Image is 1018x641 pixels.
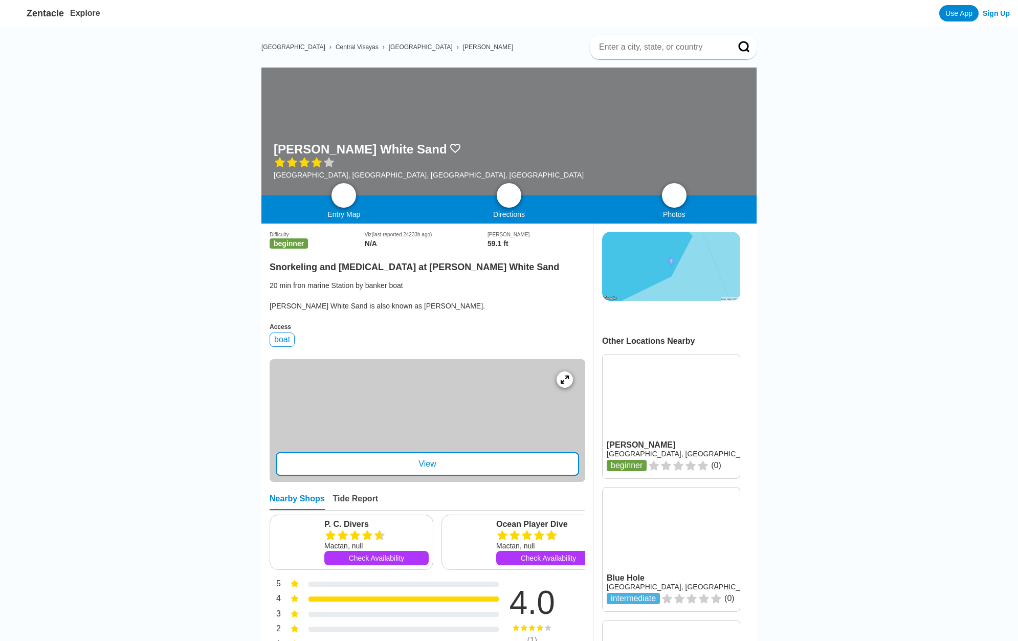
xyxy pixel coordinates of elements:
[602,337,757,346] div: Other Locations Nearby
[338,189,350,202] img: map
[324,541,429,551] div: Mactan, null
[274,519,320,565] img: P. C. Divers
[427,210,592,218] div: Directions
[503,189,515,202] img: directions
[270,333,295,347] div: boat
[270,623,281,636] div: 2
[270,494,325,510] div: Nearby Shops
[446,519,492,565] img: Ocean Player Dive
[324,519,429,529] a: P. C. Divers
[276,452,579,476] div: View
[463,43,514,51] a: [PERSON_NAME]
[274,142,447,157] h1: [PERSON_NAME] White Sand
[668,189,680,202] img: photos
[602,232,740,301] img: staticmap
[389,43,453,51] a: [GEOGRAPHIC_DATA]
[270,256,585,273] h2: Snorkeling and [MEDICAL_DATA] at [PERSON_NAME] White Sand
[270,280,585,311] div: 20 min fron marine Station by banker boat [PERSON_NAME] White Sand is also known as [PERSON_NAME].
[270,608,281,622] div: 3
[331,183,356,208] a: map
[494,586,570,619] div: 4.0
[27,8,64,19] span: Zentacle
[270,359,585,482] a: entry mapView
[496,519,601,529] a: Ocean Player Dive
[496,551,601,565] a: Check Availability
[70,9,100,17] a: Explore
[496,541,601,551] div: Mactan, null
[333,494,379,510] div: Tide Report
[591,210,757,218] div: Photos
[261,210,427,218] div: Entry Map
[336,43,379,51] a: Central Visayas
[939,5,979,21] a: Use App
[457,43,459,51] span: ›
[329,43,331,51] span: ›
[8,5,64,21] a: Zentacle logoZentacle
[270,578,281,591] div: 5
[8,5,25,21] img: Zentacle logo
[274,171,584,179] div: [GEOGRAPHIC_DATA], [GEOGRAPHIC_DATA], [GEOGRAPHIC_DATA], [GEOGRAPHIC_DATA]
[270,593,281,606] div: 4
[365,239,488,248] div: N/A
[983,9,1010,17] a: Sign Up
[270,323,585,330] div: Access
[598,42,724,52] input: Enter a city, state, or country
[383,43,385,51] span: ›
[261,43,325,51] a: [GEOGRAPHIC_DATA]
[365,232,488,237] div: Viz (last reported 24233h ago)
[324,551,429,565] a: Check Availability
[488,239,585,248] div: 59.1 ft
[662,183,687,208] a: photos
[270,238,308,249] span: beginner
[488,232,585,237] div: [PERSON_NAME]
[270,232,365,237] div: Difficulty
